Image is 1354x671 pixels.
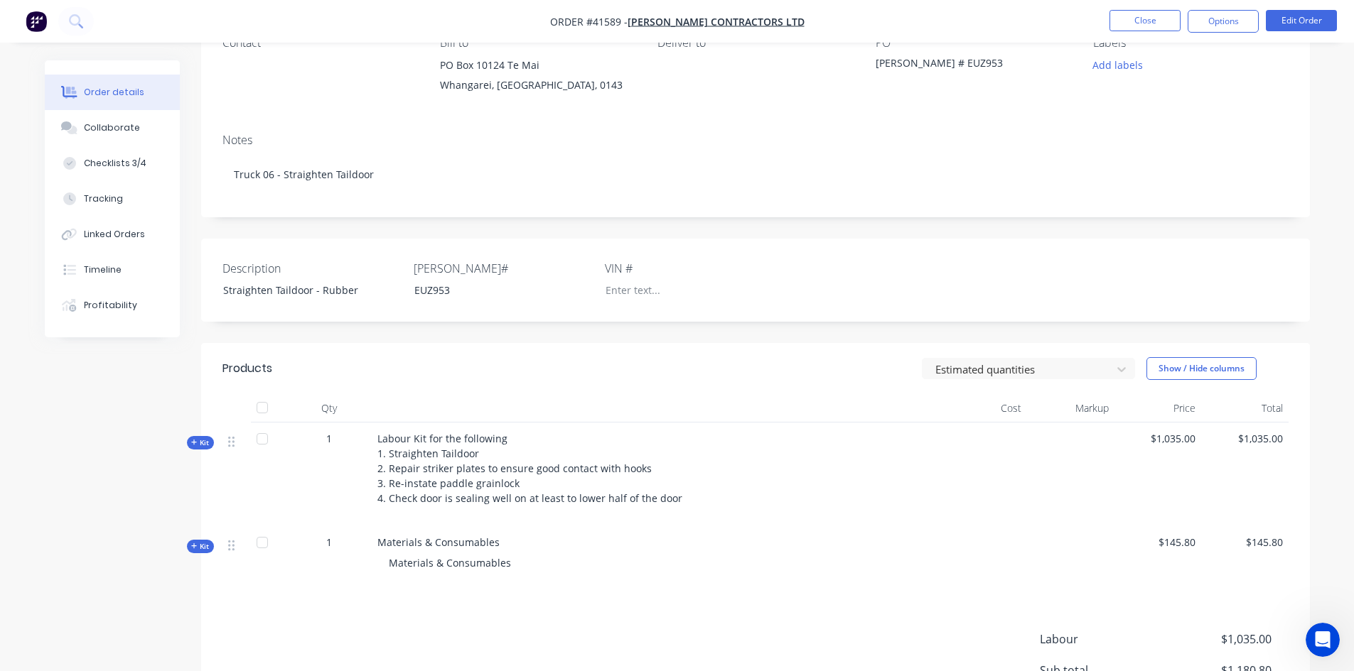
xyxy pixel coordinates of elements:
[1120,431,1196,446] span: $1,035.00
[187,436,214,449] button: Kit
[84,86,144,99] div: Order details
[212,280,389,300] div: Straighten Taildoor - Rubber
[657,36,852,50] div: Deliver to
[1114,394,1202,422] div: Price
[26,11,47,32] img: Factory
[222,153,1289,196] div: Truck 06 - Straighten Taildoor
[286,394,372,422] div: Qty
[1027,394,1114,422] div: Markup
[1085,55,1151,75] button: Add labels
[191,541,210,552] span: Kit
[605,260,783,277] label: VIN #
[389,556,511,569] span: Materials & Consumables
[187,540,214,553] button: Kit
[414,260,591,277] label: [PERSON_NAME]#
[1093,36,1288,50] div: Labels
[440,75,635,95] div: Whangarei, [GEOGRAPHIC_DATA], 0143
[440,55,635,75] div: PO Box 10124 Te Mai
[45,75,180,110] button: Order details
[84,263,122,276] div: Timeline
[876,36,1070,50] div: PO
[222,133,1289,147] div: Notes
[1207,535,1283,550] span: $145.80
[45,288,180,323] button: Profitability
[84,299,137,312] div: Profitability
[1040,631,1166,648] span: Labour
[84,192,123,205] div: Tracking
[326,431,332,446] span: 1
[628,15,805,28] a: [PERSON_NAME] Contractors Ltd
[1201,394,1289,422] div: Total
[403,280,581,300] div: EUZ953
[1188,10,1259,33] button: Options
[45,217,180,252] button: Linked Orders
[191,437,210,448] span: Kit
[550,15,628,28] span: Order #41589 -
[45,252,180,288] button: Timeline
[45,146,180,181] button: Checklists 3/4
[84,228,145,241] div: Linked Orders
[326,535,332,550] span: 1
[1146,357,1257,380] button: Show / Hide columns
[84,157,146,170] div: Checklists 3/4
[222,260,400,277] label: Description
[1166,631,1271,648] span: $1,035.00
[1109,10,1181,31] button: Close
[45,110,180,146] button: Collaborate
[440,55,635,101] div: PO Box 10124 Te MaiWhangarei, [GEOGRAPHIC_DATA], 0143
[876,55,1053,75] div: [PERSON_NAME] # EUZ953
[1207,431,1283,446] span: $1,035.00
[222,36,417,50] div: Contact
[222,360,272,377] div: Products
[1266,10,1337,31] button: Edit Order
[377,432,682,505] span: Labour Kit for the following 1. Straighten Taildoor 2. Repair striker plates to ensure good conta...
[940,394,1028,422] div: Cost
[440,36,635,50] div: Bill to
[377,535,500,549] span: Materials & Consumables
[84,121,140,134] div: Collaborate
[45,181,180,217] button: Tracking
[1120,535,1196,550] span: $145.80
[1306,623,1340,657] iframe: Intercom live chat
